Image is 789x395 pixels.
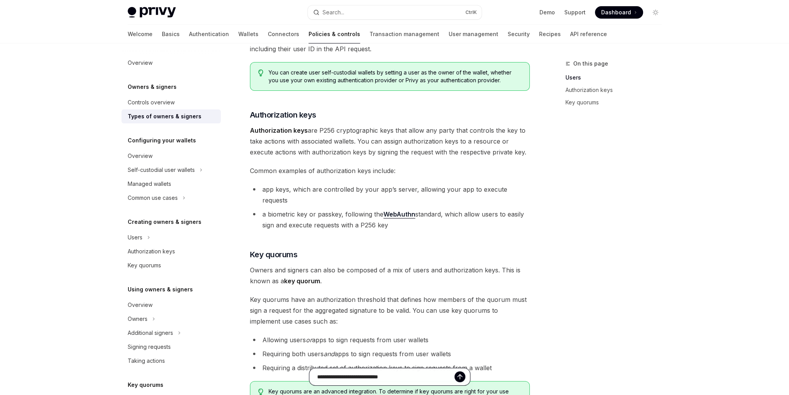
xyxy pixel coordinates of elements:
[121,340,221,354] a: Signing requests
[250,249,298,260] span: Key quorums
[128,112,201,121] div: Types of owners & signers
[250,109,316,120] span: Authorization keys
[565,71,668,84] a: Users
[121,149,221,163] a: Overview
[121,298,221,312] a: Overview
[121,258,221,272] a: Key quorums
[128,7,176,18] img: light logo
[128,342,171,352] div: Signing requests
[128,179,171,189] div: Managed wallets
[508,25,530,43] a: Security
[128,314,147,324] div: Owners
[128,151,153,161] div: Overview
[121,244,221,258] a: Authorization keys
[128,165,195,175] div: Self-custodial user wallets
[317,368,454,385] input: Ask a question...
[309,25,360,43] a: Policies & controls
[383,210,415,218] a: WebAuthn
[128,233,142,242] div: Users
[121,95,221,109] a: Controls overview
[128,247,175,256] div: Authorization keys
[268,25,299,43] a: Connectors
[601,9,631,16] span: Dashboard
[564,9,586,16] a: Support
[250,165,530,176] span: Common examples of authorization keys include:
[250,362,530,373] li: Requiring a distributed set of authorization keys to sign requests from a wallet
[128,380,163,390] h5: Key quorums
[121,177,221,191] a: Managed wallets
[250,348,530,359] li: Requiring both users apps to sign requests from user wallets
[250,294,530,327] span: Key quorums have an authorization threshold that defines how members of the quorum must sign a re...
[121,230,221,244] button: Toggle Users section
[121,354,221,368] a: Taking actions
[128,261,161,270] div: Key quorums
[258,69,264,76] svg: Tip
[565,96,668,109] a: Key quorums
[595,6,643,19] a: Dashboard
[238,25,258,43] a: Wallets
[250,265,530,286] span: Owners and signers can also be composed of a mix of users and authorization keys. This is known a...
[128,25,153,43] a: Welcome
[454,371,465,382] button: Send message
[369,25,439,43] a: Transaction management
[570,25,607,43] a: API reference
[465,9,477,16] span: Ctrl K
[128,82,177,92] h5: Owners & signers
[128,193,178,203] div: Common use cases
[121,109,221,123] a: Types of owners & signers
[250,209,530,230] li: a biometric key or passkey, following the standard, which allow users to easily sign and execute ...
[121,312,221,326] button: Toggle Owners section
[649,6,662,19] button: Toggle dark mode
[121,56,221,70] a: Overview
[121,191,221,205] button: Toggle Common use cases section
[121,163,221,177] button: Toggle Self-custodial user wallets section
[306,336,312,344] em: or
[128,98,175,107] div: Controls overview
[250,125,530,158] span: are P256 cryptographic keys that allow any party that controls the key to take actions with assoc...
[128,356,165,366] div: Taking actions
[539,25,561,43] a: Recipes
[565,84,668,96] a: Authorization keys
[269,69,521,84] span: You can create user self-custodial wallets by setting a user as the owner of the wallet, whether ...
[539,9,555,16] a: Demo
[189,25,229,43] a: Authentication
[250,184,530,206] li: app keys, which are controlled by your app’s server, allowing your app to execute requests
[250,334,530,345] li: Allowing users apps to sign requests from user wallets
[284,277,320,285] strong: key quorum
[128,285,193,294] h5: Using owners & signers
[573,59,608,68] span: On this page
[162,25,180,43] a: Basics
[323,8,344,17] div: Search...
[250,126,308,134] strong: Authorization keys
[324,350,335,358] em: and
[121,326,221,340] button: Toggle Additional signers section
[128,136,196,145] h5: Configuring your wallets
[128,58,153,68] div: Overview
[128,217,201,227] h5: Creating owners & signers
[128,300,153,310] div: Overview
[128,328,173,338] div: Additional signers
[308,5,482,19] button: Open search
[449,25,498,43] a: User management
